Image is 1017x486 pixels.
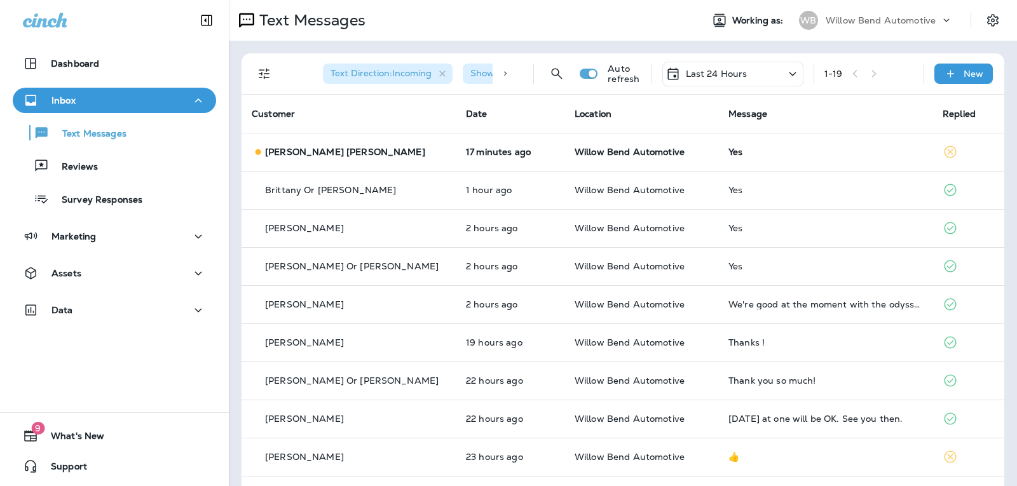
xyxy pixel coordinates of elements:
[575,299,685,310] span: Willow Bend Automotive
[466,223,554,233] p: Sep 23, 2025 11:54 AM
[38,431,104,446] span: What's New
[265,147,425,157] p: [PERSON_NAME] [PERSON_NAME]
[265,185,397,195] p: Brittany Or [PERSON_NAME]
[575,260,685,272] span: Willow Bend Automotive
[265,414,344,424] p: [PERSON_NAME]
[728,185,922,195] div: Yes
[13,260,216,286] button: Assets
[49,194,142,206] p: Survey Responses
[981,9,1004,32] button: Settings
[608,64,641,84] p: Auto refresh
[13,224,216,249] button: Marketing
[13,297,216,323] button: Data
[728,108,767,119] span: Message
[732,15,786,26] span: Working as:
[728,223,922,233] div: Yes
[826,15,936,25] p: Willow Bend Automotive
[728,337,922,348] div: Thanks !
[943,108,976,119] span: Replied
[51,231,96,241] p: Marketing
[575,222,685,234] span: Willow Bend Automotive
[50,128,126,140] p: Text Messages
[323,64,453,84] div: Text Direction:Incoming
[575,375,685,386] span: Willow Bend Automotive
[728,147,922,157] div: Yes
[265,223,344,233] p: [PERSON_NAME]
[13,423,216,449] button: 9What's New
[51,268,81,278] p: Assets
[265,337,344,348] p: [PERSON_NAME]
[728,375,922,386] div: Thank you so much!
[13,88,216,113] button: Inbox
[31,422,44,435] span: 9
[265,375,439,386] p: [PERSON_NAME] Or [PERSON_NAME]
[575,451,685,462] span: Willow Bend Automotive
[575,184,685,196] span: Willow Bend Automotive
[466,299,554,309] p: Sep 23, 2025 11:21 AM
[575,413,685,424] span: Willow Bend Automotive
[466,108,488,119] span: Date
[466,261,554,271] p: Sep 23, 2025 11:38 AM
[466,414,554,424] p: Sep 22, 2025 03:39 PM
[265,452,344,462] p: [PERSON_NAME]
[13,51,216,76] button: Dashboard
[466,375,554,386] p: Sep 22, 2025 03:49 PM
[799,11,818,30] div: WB
[466,147,554,157] p: Sep 23, 2025 01:42 PM
[544,61,570,86] button: Search Messages
[189,8,224,33] button: Collapse Sidebar
[728,261,922,271] div: Yes
[728,452,922,462] div: 👍
[13,454,216,479] button: Support
[265,299,344,309] p: [PERSON_NAME]
[686,69,747,79] p: Last 24 Hours
[466,337,554,348] p: Sep 22, 2025 06:25 PM
[13,186,216,212] button: Survey Responses
[575,108,611,119] span: Location
[252,108,295,119] span: Customer
[575,146,685,158] span: Willow Bend Automotive
[470,67,624,79] span: Show Start/Stop/Unsubscribe : true
[51,305,73,315] p: Data
[728,414,922,424] div: Monday at one will be OK. See you then.
[728,299,922,309] div: We're good at the moment with the odyssey as far as the AC goes. I'll talk to Rob about the highl...
[466,452,554,462] p: Sep 22, 2025 02:07 PM
[824,69,843,79] div: 1 - 19
[466,185,554,195] p: Sep 23, 2025 12:28 PM
[13,119,216,146] button: Text Messages
[331,67,432,79] span: Text Direction : Incoming
[51,58,99,69] p: Dashboard
[575,337,685,348] span: Willow Bend Automotive
[252,61,277,86] button: Filters
[463,64,645,84] div: Show Start/Stop/Unsubscribe:true
[254,11,365,30] p: Text Messages
[964,69,983,79] p: New
[13,152,216,179] button: Reviews
[51,95,76,105] p: Inbox
[49,161,98,173] p: Reviews
[265,261,439,271] p: [PERSON_NAME] Or [PERSON_NAME]
[38,461,87,476] span: Support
